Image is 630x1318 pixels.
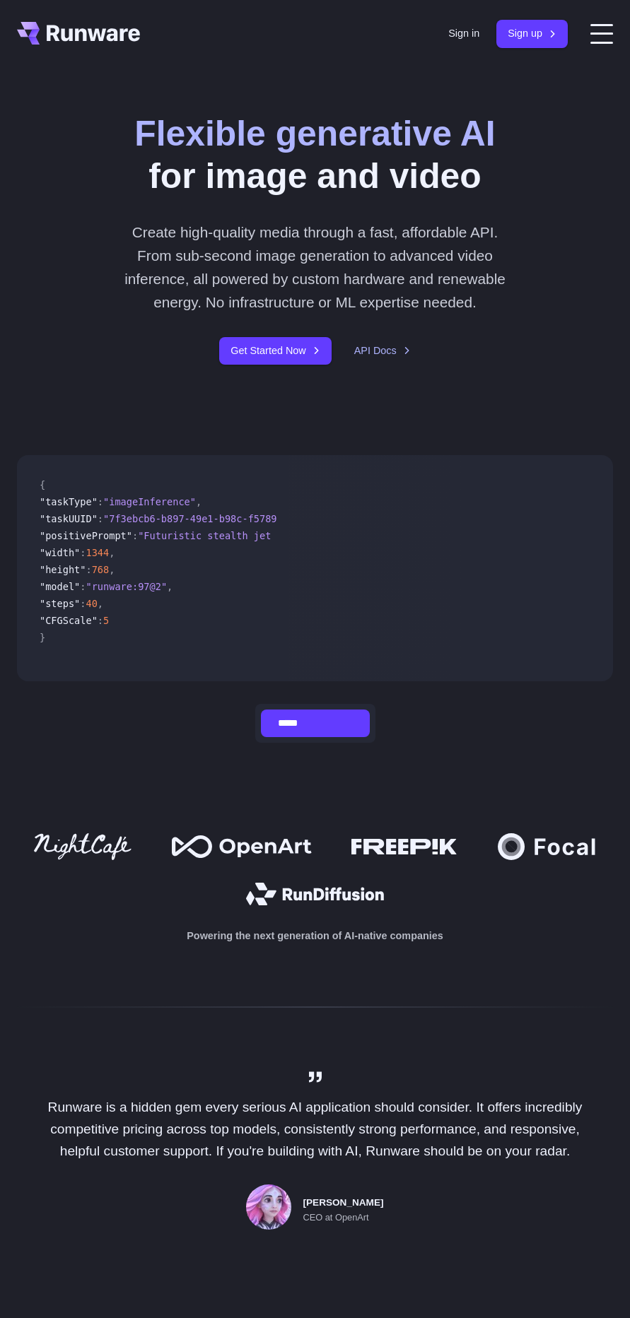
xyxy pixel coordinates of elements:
[98,513,103,524] span: :
[40,581,80,592] span: "model"
[80,581,86,592] span: :
[132,530,138,541] span: :
[196,496,202,507] span: ,
[86,547,109,558] span: 1344
[496,20,568,47] a: Sign up
[103,513,323,524] span: "7f3ebcb6-b897-49e1-b98c-f5789d2d40d7"
[40,530,132,541] span: "positivePrompt"
[40,513,98,524] span: "taskUUID"
[80,598,86,609] span: :
[98,615,103,626] span: :
[80,547,86,558] span: :
[219,337,331,365] a: Get Started Now
[40,496,98,507] span: "taskType"
[86,581,167,592] span: "runware:97@2"
[40,564,86,575] span: "height"
[109,547,115,558] span: ,
[17,928,613,944] p: Powering the next generation of AI-native companies
[33,1097,598,1162] p: Runware is a hidden gem every serious AI application should consider. It offers incredibly compet...
[303,1211,368,1225] span: CEO at OpenArt
[246,1184,291,1230] img: Person
[40,598,80,609] span: "steps"
[354,343,411,359] a: API Docs
[17,22,140,45] a: Go to /
[109,564,115,575] span: ,
[134,113,495,198] h1: for image and video
[303,1195,383,1211] span: [PERSON_NAME]
[40,615,98,626] span: "CFGScale"
[124,220,506,314] p: Create high-quality media through a fast, affordable API. From sub-second image generation to adv...
[86,564,91,575] span: :
[103,615,109,626] span: 5
[98,496,103,507] span: :
[92,564,110,575] span: 768
[40,479,45,490] span: {
[86,598,97,609] span: 40
[103,496,196,507] span: "imageInference"
[40,632,45,643] span: }
[40,547,80,558] span: "width"
[167,581,173,592] span: ,
[98,598,103,609] span: ,
[448,25,479,42] a: Sign in
[134,114,495,153] strong: Flexible generative AI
